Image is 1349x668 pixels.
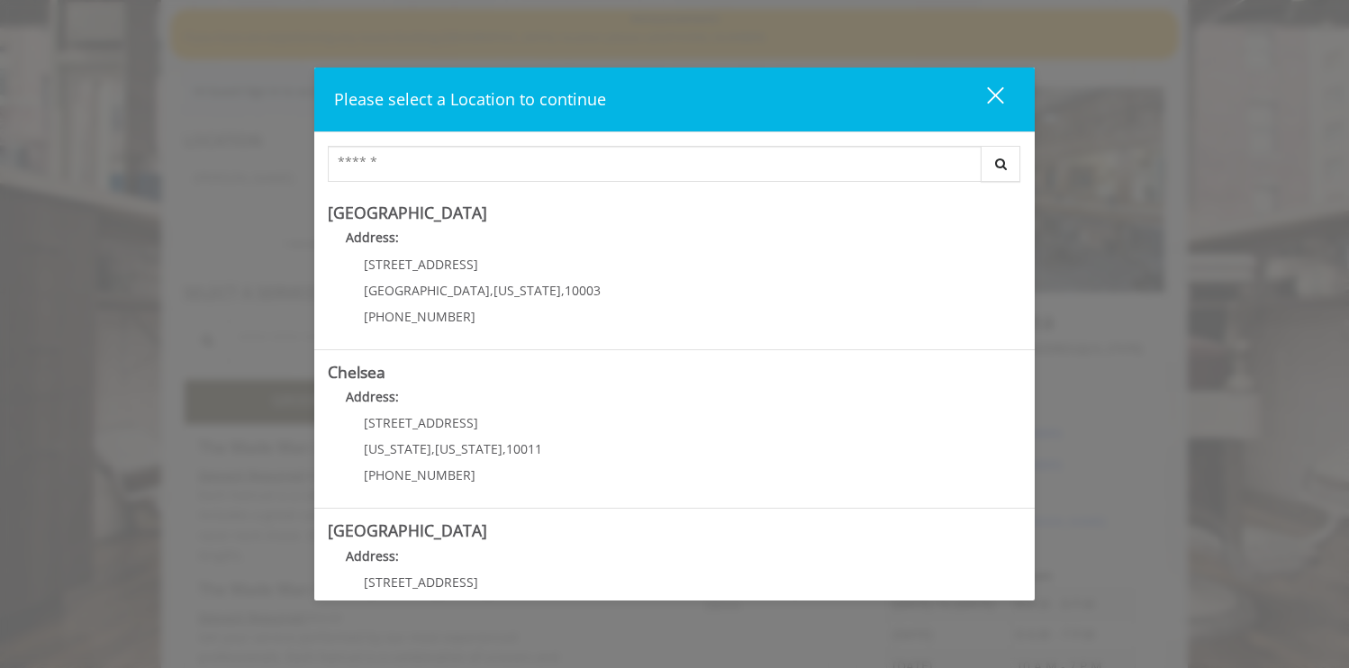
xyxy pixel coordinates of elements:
[490,282,493,299] span: ,
[328,146,982,182] input: Search Center
[328,146,1021,191] div: Center Select
[364,466,475,483] span: [PHONE_NUMBER]
[328,202,487,223] b: [GEOGRAPHIC_DATA]
[328,361,385,383] b: Chelsea
[364,282,490,299] span: [GEOGRAPHIC_DATA]
[502,440,506,457] span: ,
[493,282,561,299] span: [US_STATE]
[954,81,1015,118] button: close dialog
[565,282,601,299] span: 10003
[431,440,435,457] span: ,
[364,308,475,325] span: [PHONE_NUMBER]
[334,88,606,110] span: Please select a Location to continue
[506,440,542,457] span: 10011
[364,256,478,273] span: [STREET_ADDRESS]
[435,440,502,457] span: [US_STATE]
[364,440,431,457] span: [US_STATE]
[966,86,1002,113] div: close dialog
[364,573,478,591] span: [STREET_ADDRESS]
[364,414,478,431] span: [STREET_ADDRESS]
[346,229,399,246] b: Address:
[328,519,487,541] b: [GEOGRAPHIC_DATA]
[346,547,399,564] b: Address:
[991,158,1011,170] i: Search button
[561,282,565,299] span: ,
[346,388,399,405] b: Address:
